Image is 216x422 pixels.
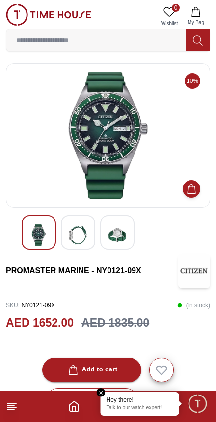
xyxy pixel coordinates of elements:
[178,254,210,288] img: PROMASTER MARINE - NY0121-09X
[14,72,202,199] img: PROMASTER MARINE - NY0121-09X
[42,358,142,382] button: Add to cart
[66,364,118,375] div: Add to cart
[46,388,138,413] button: Buy Now
[183,180,200,198] button: Add to Cart
[6,4,91,26] img: ...
[184,19,208,26] span: My Bag
[185,73,200,89] span: 10%
[107,405,173,412] p: Talk to our watch expert!
[177,298,210,313] p: ( In stock )
[108,224,126,246] img: PROMASTER MARINE - NY0121-09X
[172,4,180,12] span: 0
[107,396,173,404] div: Hey there!
[157,20,182,27] span: Wishlist
[6,298,55,313] p: NY0121-09X
[97,388,106,397] em: Close tooltip
[30,224,48,246] img: PROMASTER MARINE - NY0121-09X
[68,400,80,412] a: Home
[187,393,209,415] div: Chat Widget
[6,265,178,277] h3: PROMASTER MARINE - NY0121-09X
[69,224,87,246] img: PROMASTER MARINE - NY0121-09X
[81,315,149,332] h3: AED 1835.00
[182,4,210,29] button: My Bag
[6,315,74,332] h2: AED 1652.00
[157,4,182,29] a: 0Wishlist
[6,302,20,309] span: SKU :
